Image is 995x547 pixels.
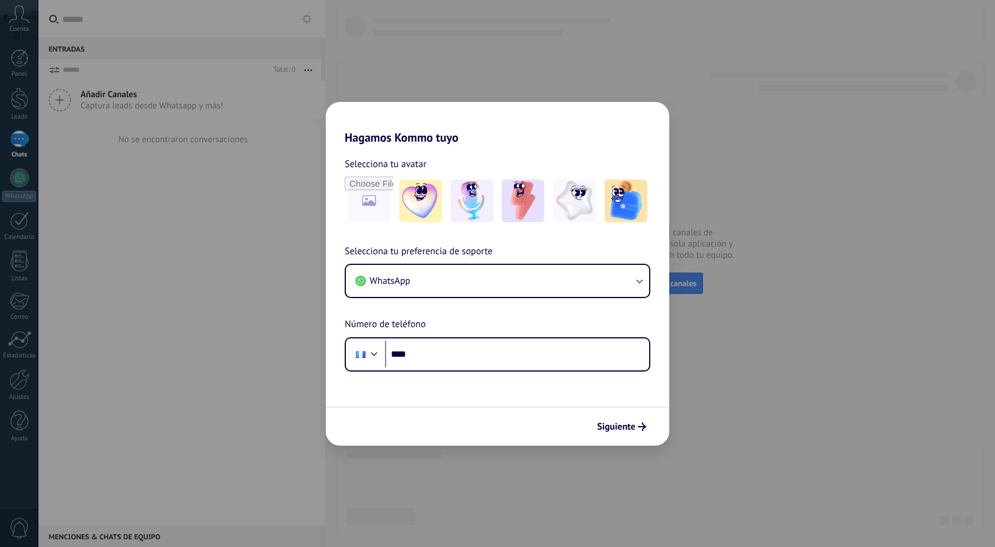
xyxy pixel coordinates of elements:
button: Siguiente [592,417,651,437]
span: Selecciona tu avatar [345,156,426,172]
span: Siguiente [597,423,635,431]
img: -5.jpeg [605,180,647,222]
img: -3.jpeg [502,180,544,222]
div: Guatemala: + 502 [349,342,372,367]
span: Selecciona tu preferencia de soporte [345,244,493,260]
button: WhatsApp [346,265,649,297]
img: -4.jpeg [553,180,596,222]
img: -2.jpeg [451,180,493,222]
span: Número de teléfono [345,317,426,332]
h2: Hagamos Kommo tuyo [326,102,669,145]
span: WhatsApp [370,275,410,287]
img: -1.jpeg [399,180,442,222]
